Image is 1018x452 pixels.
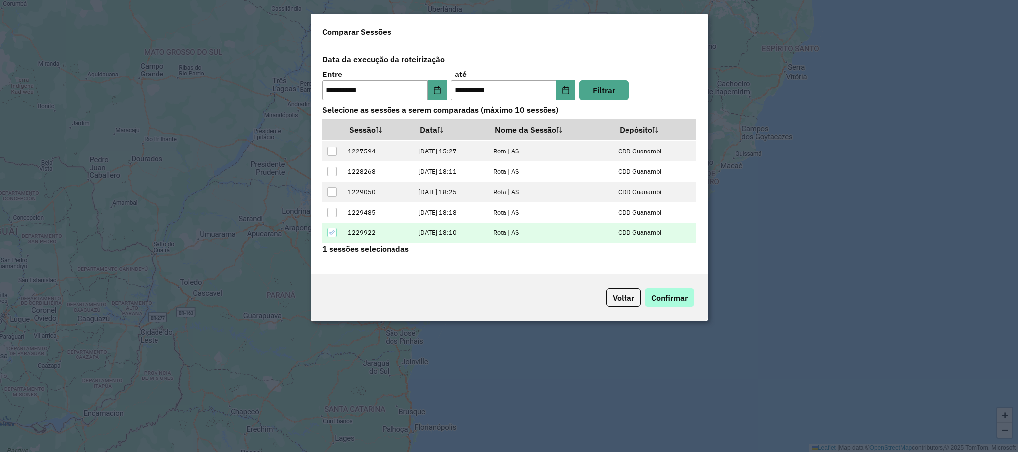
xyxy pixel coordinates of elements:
[556,80,575,100] button: Choose Date
[613,182,696,202] td: CDD Guanambi
[579,80,629,100] button: Filtrar
[488,161,613,182] td: Rota | AS
[645,288,694,307] button: Confirmar
[342,202,413,223] td: 1229485
[488,182,613,202] td: Rota | AS
[428,80,447,100] button: Choose Date
[488,223,613,243] td: Rota | AS
[316,100,702,119] label: Selecione as sessões a serem comparadas (máximo 10 sessões)
[413,182,488,202] td: [DATE] 18:25
[316,50,702,69] label: Data da execução da roteirização
[613,202,696,223] td: CDD Guanambi
[413,223,488,243] td: [DATE] 18:10
[413,141,488,161] td: [DATE] 15:27
[613,161,696,182] td: CDD Guanambi
[413,161,488,182] td: [DATE] 18:11
[613,223,696,243] td: CDD Guanambi
[613,141,696,161] td: CDD Guanambi
[455,68,467,80] label: até
[342,182,413,202] td: 1229050
[613,119,696,140] th: Depósito
[342,161,413,182] td: 1228268
[322,243,409,255] label: 1 sessões selecionadas
[322,68,342,80] label: Entre
[606,288,641,307] button: Voltar
[488,202,613,223] td: Rota | AS
[413,202,488,223] td: [DATE] 18:18
[322,26,391,38] h4: Comparar Sessões
[342,119,413,140] th: Sessão
[342,141,413,161] td: 1227594
[413,119,488,140] th: Data
[488,119,613,140] th: Nome da Sessão
[488,141,613,161] td: Rota | AS
[342,223,413,243] td: 1229922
